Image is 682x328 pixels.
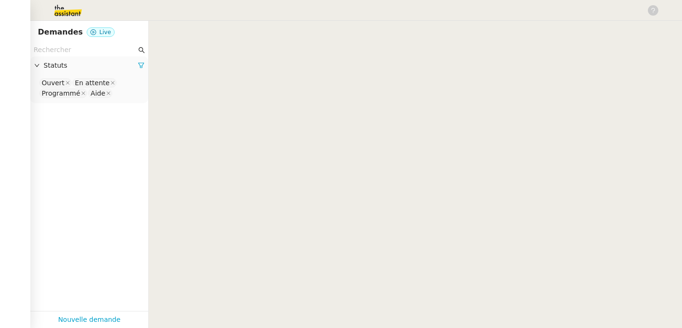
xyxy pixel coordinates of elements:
div: Statuts [30,56,148,75]
nz-select-item: Ouvert [39,78,72,88]
div: Ouvert [42,79,64,87]
nz-select-item: Programmé [39,89,87,98]
nz-page-header-title: Demandes [38,26,83,39]
div: Programmé [42,89,80,98]
span: Statuts [44,60,138,71]
nz-select-item: En attente [72,78,117,88]
div: En attente [75,79,109,87]
div: Aide [90,89,105,98]
nz-select-item: Aide [88,89,112,98]
input: Rechercher [34,44,136,55]
span: Live [99,29,111,35]
a: Nouvelle demande [58,314,121,325]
